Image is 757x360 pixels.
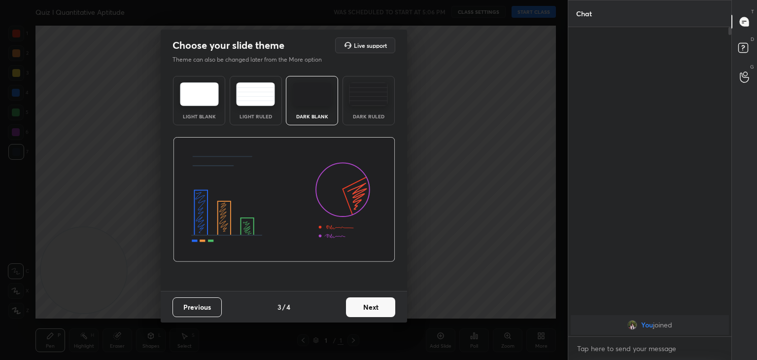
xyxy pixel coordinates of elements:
div: Dark Ruled [349,114,388,119]
h2: Choose your slide theme [172,39,284,52]
button: Previous [172,297,222,317]
img: d32a3653a59a4f6dbabcf5fd46e7bda8.jpg [627,320,637,330]
h4: 3 [277,302,281,312]
h4: / [282,302,285,312]
p: Chat [568,0,600,27]
img: darkThemeBanner.d06ce4a2.svg [173,137,395,262]
h5: Live support [354,42,387,48]
p: D [751,36,754,43]
span: You [641,321,653,329]
div: grid [568,313,731,337]
img: lightTheme.e5ed3b09.svg [180,82,219,106]
div: Light Blank [179,114,219,119]
img: lightRuledTheme.5fabf969.svg [236,82,275,106]
h4: 4 [286,302,290,312]
p: G [750,63,754,71]
button: Next [346,297,395,317]
div: Dark Blank [292,114,332,119]
img: darkRuledTheme.de295e13.svg [349,82,388,106]
div: Light Ruled [236,114,275,119]
p: Theme can also be changed later from the More option [172,55,332,64]
span: joined [653,321,672,329]
p: T [751,8,754,15]
img: darkTheme.f0cc69e5.svg [293,82,332,106]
